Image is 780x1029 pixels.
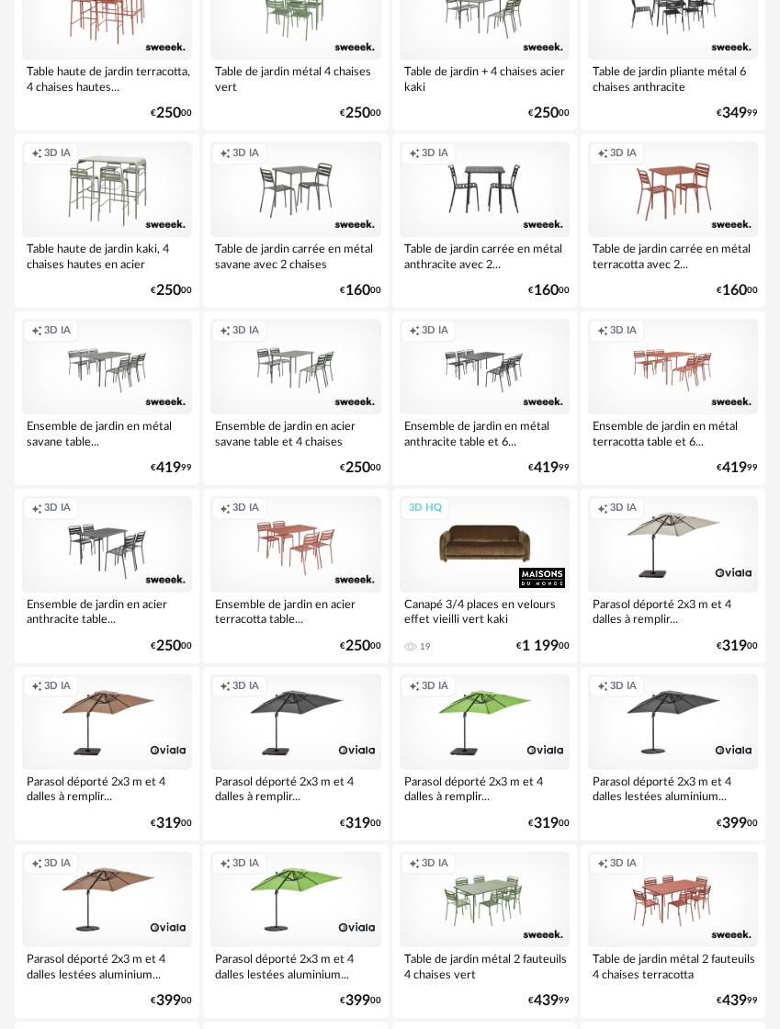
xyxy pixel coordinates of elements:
[210,60,380,96] div: Table de jardin métal 4 chaises vert
[345,285,370,297] span: 160
[528,285,570,297] div: € 00
[722,818,747,830] span: 399
[22,414,192,451] div: Ensemble de jardin en métal savane table...
[597,857,608,871] span: Creation icon
[340,462,381,474] div: € 00
[392,667,577,841] a: Creation icon 3D IA Parasol déporté 2x3 m et 4 dalles à remplir... €31900
[409,324,420,338] span: Creation icon
[597,147,608,161] span: Creation icon
[717,107,758,119] div: € 99
[722,285,747,297] span: 160
[31,857,42,871] span: Creation icon
[534,285,559,297] span: 160
[588,770,758,807] div: Parasol déporté 2x3 m et 4 dalles lestées aluminium...
[528,995,570,1007] div: € 99
[588,60,758,96] div: Table de jardin pliante métal 6 chaises anthracite
[422,857,448,871] span: 3D IA
[345,995,370,1007] span: 399
[588,947,758,984] div: Table de jardin métal 2 fauteuils 4 chaises terracotta
[597,324,608,338] span: Creation icon
[581,489,765,662] a: Creation icon 3D IA Parasol déporté 2x3 m et 4 dalles à remplir... €31900
[203,489,388,662] a: Creation icon 3D IA Ensemble de jardin en acier terracotta table... €25000
[151,818,192,830] div: € 00
[44,502,71,515] span: 3D IA
[392,489,577,662] a: 3D HQ Canapé 3/4 places en velours effet vieilli vert kaki 19 €1 19900
[588,593,758,629] div: Parasol déporté 2x3 m et 4 dalles à remplir...
[210,237,380,274] div: Table de jardin carrée en métal savane avec 2 chaises
[22,947,192,984] div: Parasol déporté 2x3 m et 4 dalles lestées aluminium...
[232,857,259,871] span: 3D IA
[610,147,637,161] span: 3D IA
[409,147,420,161] span: Creation icon
[220,857,231,871] span: Creation icon
[345,818,370,830] span: 319
[717,995,758,1007] div: € 99
[392,134,577,308] a: Creation icon 3D IA Table de jardin carrée en métal anthracite avec 2... €16000
[422,680,448,694] span: 3D IA
[151,107,192,119] div: € 00
[15,311,199,485] a: Creation icon 3D IA Ensemble de jardin en métal savane table... €41999
[528,462,570,474] div: € 99
[722,995,747,1007] span: 439
[581,844,765,1018] a: Creation icon 3D IA Table de jardin métal 2 fauteuils 4 chaises terracotta €43999
[203,311,388,485] a: Creation icon 3D IA Ensemble de jardin en acier savane table et 4 chaises €25000
[400,60,570,96] div: Table de jardin + 4 chaises acier kaki
[31,147,42,161] span: Creation icon
[534,995,559,1007] span: 439
[610,857,637,871] span: 3D IA
[232,324,259,338] span: 3D IA
[156,995,181,1007] span: 399
[409,680,420,694] span: Creation icon
[400,593,570,629] div: Canapé 3/4 places en velours effet vieilli vert kaki
[220,680,231,694] span: Creation icon
[717,640,758,652] div: € 00
[31,324,42,338] span: Creation icon
[210,770,380,807] div: Parasol déporté 2x3 m et 4 dalles à remplir...
[581,311,765,485] a: Creation icon 3D IA Ensemble de jardin en métal terracotta table et 6... €41999
[210,414,380,451] div: Ensemble de jardin en acier savane table et 4 chaises
[422,324,448,338] span: 3D IA
[156,462,181,474] span: 419
[401,497,450,520] div: 3D HQ
[345,462,370,474] span: 250
[340,107,381,119] div: € 00
[156,107,181,119] span: 250
[392,311,577,485] a: Creation icon 3D IA Ensemble de jardin en métal anthracite table et 6... €41999
[151,285,192,297] div: € 00
[534,462,559,474] span: 419
[534,107,559,119] span: 250
[151,462,192,474] div: € 99
[156,640,181,652] span: 250
[400,414,570,451] div: Ensemble de jardin en métal anthracite table et 6...
[392,844,577,1018] a: Creation icon 3D IA Table de jardin métal 2 fauteuils 4 chaises vert €43999
[528,107,570,119] div: € 00
[717,818,758,830] div: € 00
[151,995,192,1007] div: € 00
[22,60,192,96] div: Table haute de jardin terracotta, 4 chaises hautes...
[15,844,199,1018] a: Creation icon 3D IA Parasol déporté 2x3 m et 4 dalles lestées aluminium... €39900
[203,844,388,1018] a: Creation icon 3D IA Parasol déporté 2x3 m et 4 dalles lestées aluminium... €39900
[528,818,570,830] div: € 00
[340,640,381,652] div: € 00
[44,324,71,338] span: 3D IA
[340,818,381,830] div: € 00
[717,285,758,297] div: € 00
[420,641,431,652] div: 19
[340,285,381,297] div: € 00
[203,134,388,308] a: Creation icon 3D IA Table de jardin carrée en métal savane avec 2 chaises €16000
[400,770,570,807] div: Parasol déporté 2x3 m et 4 dalles à remplir...
[588,414,758,451] div: Ensemble de jardin en métal terracotta table et 6...
[151,640,192,652] div: € 00
[522,640,559,652] span: 1 199
[15,667,199,841] a: Creation icon 3D IA Parasol déporté 2x3 m et 4 dalles à remplir... €31900
[581,134,765,308] a: Creation icon 3D IA Table de jardin carrée en métal terracotta avec 2... €16000
[15,134,199,308] a: Creation icon 3D IA Table haute de jardin kaki, 4 chaises hautes en acier €25000
[717,462,758,474] div: € 99
[588,237,758,274] div: Table de jardin carrée en métal terracotta avec 2...
[44,680,71,694] span: 3D IA
[22,237,192,274] div: Table haute de jardin kaki, 4 chaises hautes en acier
[22,770,192,807] div: Parasol déporté 2x3 m et 4 dalles à remplir...
[409,857,420,871] span: Creation icon
[422,147,448,161] span: 3D IA
[722,107,747,119] span: 349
